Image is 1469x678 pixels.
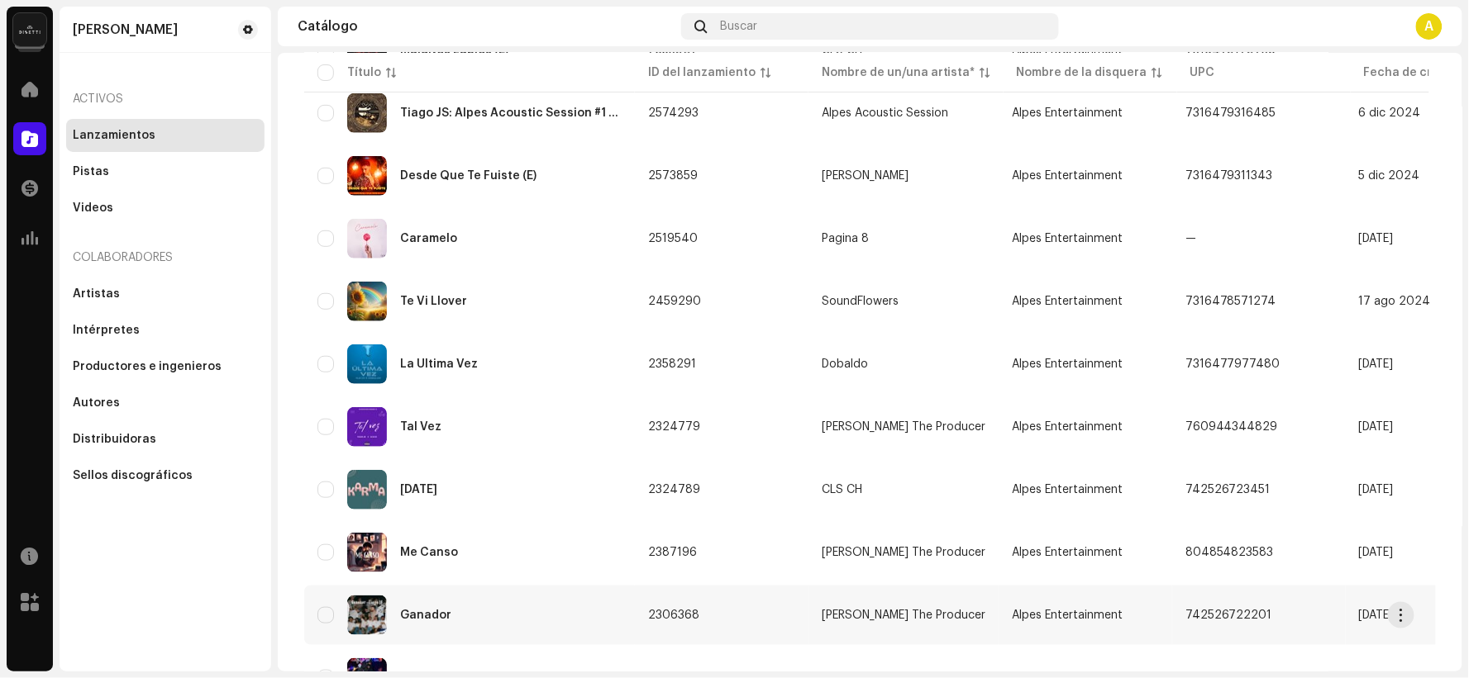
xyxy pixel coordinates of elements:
[347,533,387,572] img: c792af05-a65e-4cc9-9ffc-8e120c991ca7
[1017,64,1147,81] div: Nombre de la disquera
[73,469,193,482] div: Sellos discográficos
[400,107,622,119] div: Tiago JS: Alpes Acoustic Session #1 (E)
[1012,233,1123,244] span: Alpes Entertainment
[73,23,178,36] div: Alonso Perez
[1012,484,1123,495] span: Alpes Entertainment
[400,609,451,621] div: Ganador
[1012,170,1123,182] span: Alpes Entertainment
[66,314,265,347] re-m-nav-item: Intérpretes
[648,421,700,433] span: 2324779
[66,119,265,152] re-m-nav-item: Lanzamientos
[347,156,387,196] img: 7c267836-cac1-4b93-b2b3-da67d561b54e
[73,324,140,337] div: Intérpretes
[648,233,698,244] span: 2519540
[66,459,265,492] re-m-nav-item: Sellos discográficos
[1185,170,1273,182] span: 7316479311343
[347,407,387,447] img: a60f38c5-100e-49c1-ab4e-1b0186a7d9ec
[1012,107,1123,119] span: Alpes Entertainment
[400,421,441,433] div: Tal Vez
[1359,107,1421,119] span: 6 dic 2024
[648,484,700,495] span: 2324789
[1012,296,1123,307] span: Alpes Entertainment
[400,170,537,182] div: Desde Que Te Fuiste (E)
[822,296,985,307] span: SoundFlowers
[1359,421,1394,433] span: 16 may 2024
[822,609,985,621] div: [PERSON_NAME] The Producer
[822,296,899,307] div: SoundFlowers
[648,609,699,621] span: 2306368
[298,20,675,33] div: Catálogo
[66,277,265,311] re-m-nav-item: Artistas
[1012,609,1123,621] span: Alpes Entertainment
[400,233,457,244] div: Caramelo
[13,13,46,46] img: 02a7c2d3-3c89-4098-b12f-2ff2945c95ee
[73,396,120,410] div: Autores
[66,350,265,383] re-m-nav-item: Productores e ingenieros
[400,547,458,558] div: Me Canso
[347,282,387,321] img: 83ffaa67-cfc6-42c6-95fd-ad53346913ce
[822,170,909,182] div: [PERSON_NAME]
[1359,233,1394,244] span: 17 oct 2024
[73,202,113,215] div: Videos
[73,360,222,373] div: Productores e ingenieros
[1012,421,1123,433] span: Alpes Entertainment
[1185,421,1278,433] span: 760944344829
[1359,358,1394,370] span: 13 jun 2024
[66,155,265,188] re-m-nav-item: Pistas
[720,20,757,33] span: Buscar
[822,233,869,244] div: Pagina 8
[1012,547,1123,558] span: Alpes Entertainment
[66,238,265,277] re-a-nav-header: Colaboradores
[822,484,985,495] span: CLS CH
[822,421,985,433] div: [PERSON_NAME] The Producer
[1185,107,1276,119] span: 7316479316485
[400,484,437,495] div: Karma
[1359,484,1394,495] span: 16 may 2024
[347,219,387,258] img: dc828a37-b0fa-4247-ad1e-b9abdf5af473
[73,165,109,178] div: Pistas
[347,344,387,384] img: b0b72686-d130-43af-8c93-605b562f6e89
[822,107,985,119] span: Alpes Acoustic Session
[822,421,985,433] span: Alonso The Producer
[822,64,975,81] div: Nombre de un/una artista*
[1359,609,1394,621] span: 11 may 2024
[822,233,985,244] span: Pagina 8
[73,129,155,142] div: Lanzamientos
[347,64,381,81] div: Título
[347,93,387,133] img: 0e8473fe-fc68-4fc5-8d6f-ccc73e5642a2
[1185,233,1196,244] span: —
[822,107,948,119] div: Alpes Acoustic Session
[1012,358,1123,370] span: Alpes Entertainment
[1185,609,1272,621] span: 742526722201
[66,423,265,456] re-m-nav-item: Distribuidoras
[347,470,387,510] img: 169797b2-ae2d-450a-9fe3-9bca6c84d031
[822,547,985,558] span: Alonso The Producer
[73,433,156,446] div: Distribuidoras
[648,107,699,119] span: 2574293
[822,358,868,370] div: Dobaldo
[822,358,985,370] span: Dobaldo
[648,358,696,370] span: 2358291
[648,64,756,81] div: ID del lanzamiento
[1416,13,1443,40] div: A
[648,296,701,307] span: 2459290
[66,79,265,119] re-a-nav-header: Activos
[66,386,265,420] re-m-nav-item: Autores
[400,296,467,307] div: Te Vi Llover
[648,170,698,182] span: 2573859
[1359,170,1420,182] span: 5 dic 2024
[822,484,862,495] div: CLS CH
[822,609,985,621] span: Alonso The Producer
[1185,296,1276,307] span: 7316478571274
[1359,547,1394,558] span: 11 jul 2024
[1185,484,1271,495] span: 742526723451
[822,547,985,558] div: [PERSON_NAME] The Producer
[73,287,120,301] div: Artistas
[66,192,265,225] re-m-nav-item: Videos
[347,595,387,635] img: 6d969467-40f7-4d82-ae56-7b6b403e9076
[1185,547,1274,558] span: 804854823583
[1185,358,1281,370] span: 7316477977480
[1359,296,1431,307] span: 17 ago 2024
